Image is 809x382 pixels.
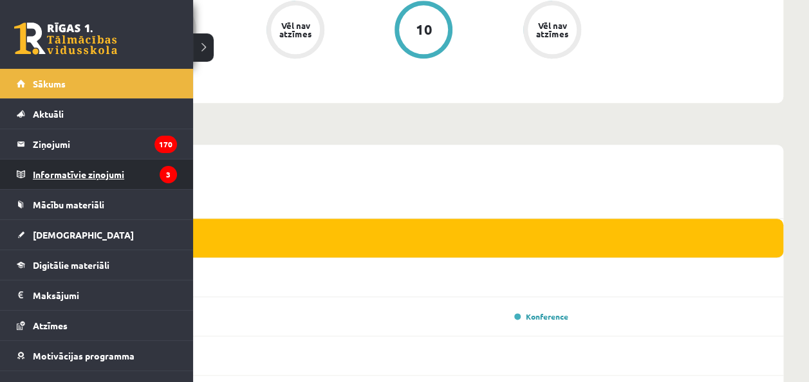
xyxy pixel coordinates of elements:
div: (01.09 - 07.09) [77,145,783,179]
a: Vēl nav atzīmes [231,1,359,61]
div: 10 [415,23,432,37]
a: 10 [360,1,488,61]
div: Vēl nav atzīmes [277,21,313,38]
a: Informatīvie ziņojumi3 [17,159,177,189]
legend: Informatīvie ziņojumi [33,159,177,189]
a: Maksājumi [17,280,177,310]
span: Atzīmes [33,320,68,331]
a: [DEMOGRAPHIC_DATA] [17,220,177,250]
span: Mācību materiāli [33,199,104,210]
i: 3 [160,166,177,183]
span: Motivācijas programma [33,350,135,361]
span: Sākums [33,78,66,89]
p: Nedēļa [82,120,778,137]
legend: Ziņojumi [33,129,177,159]
span: Digitālie materiāli [33,259,109,271]
a: Mācību materiāli [17,190,177,219]
a: Rīgas 1. Tālmācības vidusskola [14,23,117,55]
a: Ziņojumi170 [17,129,177,159]
a: Sākums [17,69,177,98]
a: Atzīmes [17,311,177,340]
legend: Maksājumi [33,280,177,310]
span: Aktuāli [33,108,64,120]
a: Vēl nav atzīmes [488,1,616,61]
span: [DEMOGRAPHIC_DATA] [33,229,134,241]
a: Aktuāli [17,99,177,129]
a: Konference [514,311,568,322]
a: Motivācijas programma [17,341,177,370]
div: Vēl nav atzīmes [534,21,570,38]
i: 170 [154,136,177,153]
a: Digitālie materiāli [17,250,177,280]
